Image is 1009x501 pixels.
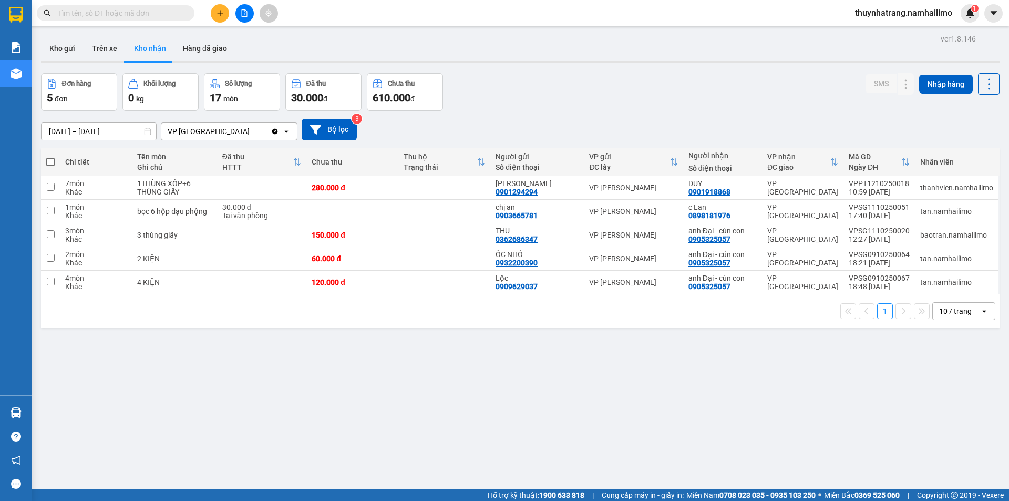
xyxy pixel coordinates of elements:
[496,282,538,291] div: 0909629037
[920,158,993,166] div: Nhân viên
[584,148,683,176] th: Toggle SortBy
[217,148,307,176] th: Toggle SortBy
[941,33,976,45] div: ver 1.8.146
[217,9,224,17] span: plus
[312,183,393,192] div: 280.000 đ
[496,250,579,259] div: ỐC NHỎ
[210,91,221,104] span: 17
[241,9,248,17] span: file-add
[222,211,302,220] div: Tại văn phòng
[323,95,327,103] span: đ
[920,278,993,287] div: tan.namhailimo
[688,282,730,291] div: 0905325057
[11,455,21,465] span: notification
[174,36,235,61] button: Hàng đã giao
[818,493,821,497] span: ⚪️
[84,36,126,61] button: Trên xe
[767,179,838,196] div: VP [GEOGRAPHIC_DATA]
[767,203,838,220] div: VP [GEOGRAPHIC_DATA]
[877,303,893,319] button: 1
[589,183,677,192] div: VP [PERSON_NAME]
[225,80,252,87] div: Số lượng
[312,231,393,239] div: 150.000 đ
[260,4,278,23] button: aim
[137,254,212,263] div: 2 KIỆN
[65,250,127,259] div: 2 món
[291,91,323,104] span: 30.000
[41,73,117,111] button: Đơn hàng5đơn
[137,231,212,239] div: 3 thùng giấy
[137,207,212,216] div: bọc 6 hộp đạu phộng
[920,254,993,263] div: tan.namhailimo
[589,207,677,216] div: VP [PERSON_NAME]
[367,73,443,111] button: Chưa thu610.000đ
[919,75,973,94] button: Nhập hàng
[251,126,252,137] input: Selected VP Nha Trang.
[137,152,212,161] div: Tên món
[136,95,144,103] span: kg
[539,491,584,499] strong: 1900 633 818
[265,9,272,17] span: aim
[496,235,538,243] div: 0362686347
[388,80,415,87] div: Chưa thu
[65,235,127,243] div: Khác
[849,250,910,259] div: VPSG0910250064
[980,307,989,315] svg: open
[143,80,176,87] div: Khối lượng
[11,68,22,79] img: warehouse-icon
[302,119,357,140] button: Bộ lọc
[11,407,22,418] img: warehouse-icon
[55,95,68,103] span: đơn
[47,91,53,104] span: 5
[602,489,684,501] span: Cung cấp máy in - giấy in:
[965,8,975,18] img: icon-new-feature
[496,227,579,235] div: THU
[373,91,410,104] span: 610.000
[688,250,757,259] div: anh Đại - cún con
[849,227,910,235] div: VPSG1110250020
[11,42,22,53] img: solution-icon
[352,114,362,124] sup: 3
[688,151,757,160] div: Người nhận
[849,179,910,188] div: VPPT1210250018
[849,203,910,211] div: VPSG1110250051
[282,127,291,136] svg: open
[719,491,816,499] strong: 0708 023 035 - 0935 103 250
[984,4,1003,23] button: caret-down
[688,164,757,172] div: Số điện thoại
[496,203,579,211] div: chị an
[688,211,730,220] div: 0898181976
[767,152,830,161] div: VP nhận
[312,278,393,287] div: 120.000 đ
[65,259,127,267] div: Khác
[122,73,199,111] button: Khối lượng0kg
[11,432,21,442] span: question-circle
[849,163,901,171] div: Ngày ĐH
[589,231,677,239] div: VP [PERSON_NAME]
[496,211,538,220] div: 0903665781
[688,227,757,235] div: anh Đại - cún con
[137,179,212,196] div: 1THÙNG XỐP+6 THÙNG GIẤY
[65,282,127,291] div: Khác
[589,278,677,287] div: VP [PERSON_NAME]
[843,148,915,176] th: Toggle SortBy
[398,148,490,176] th: Toggle SortBy
[128,91,134,104] span: 0
[285,73,362,111] button: Đã thu30.000đ
[222,152,293,161] div: Đã thu
[211,4,229,23] button: plus
[496,152,579,161] div: Người gửi
[496,259,538,267] div: 0932200390
[908,489,909,501] span: |
[488,489,584,501] span: Hỗ trợ kỹ thuật:
[971,5,979,12] sup: 1
[767,250,838,267] div: VP [GEOGRAPHIC_DATA]
[126,36,174,61] button: Kho nhận
[849,282,910,291] div: 18:48 [DATE]
[920,207,993,216] div: tan.namhailimo
[65,179,127,188] div: 7 món
[688,203,757,211] div: c Lan
[854,491,900,499] strong: 0369 525 060
[65,274,127,282] div: 4 món
[62,80,91,87] div: Đơn hàng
